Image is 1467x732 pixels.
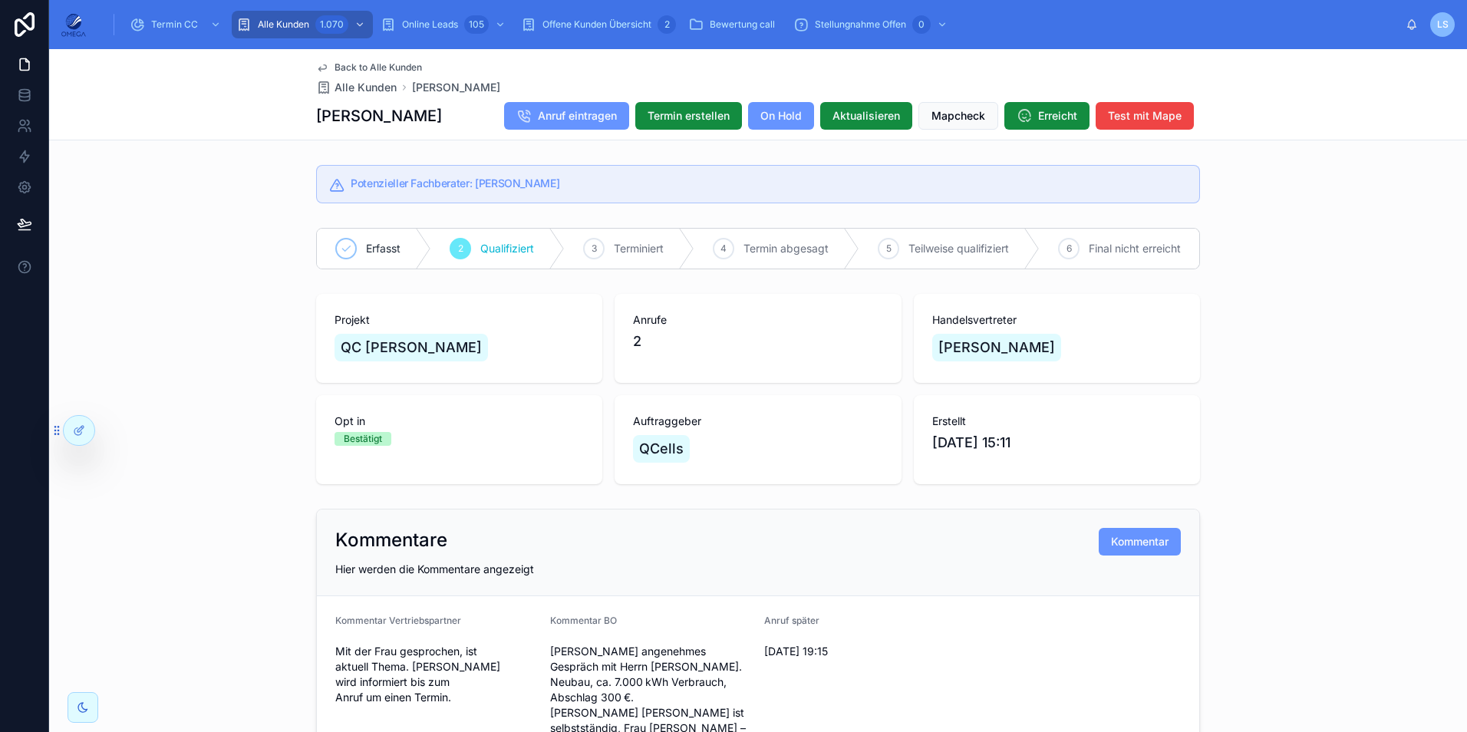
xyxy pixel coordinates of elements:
[832,108,900,124] span: Aktualisieren
[918,102,998,130] button: Mapcheck
[315,15,348,34] div: 1.070
[480,241,534,256] span: Qualifiziert
[614,241,664,256] span: Terminiert
[710,18,775,31] span: Bewertung call
[376,11,513,38] a: Online Leads105
[908,241,1009,256] span: Teilweise qualifiziert
[61,12,86,37] img: App logo
[335,312,584,328] span: Projekt
[98,8,1406,41] div: scrollable content
[760,108,802,124] span: On Hold
[412,80,500,95] a: [PERSON_NAME]
[538,108,617,124] span: Anruf eintragen
[789,11,955,38] a: Stellungnahme Offen0
[351,178,1187,189] h5: Potenzieller Fachberater: Christoph Held
[932,432,1182,453] span: [DATE] 15:11
[1096,102,1194,130] button: Test mit Mape
[341,337,482,358] span: QC [PERSON_NAME]
[316,80,397,95] a: Alle Kunden
[258,18,309,31] span: Alle Kunden
[335,414,584,429] span: Opt in
[316,61,422,74] a: Back to Alle Kunden
[633,331,641,352] span: 2
[1437,18,1449,31] span: LS
[1066,242,1072,255] span: 6
[932,414,1182,429] span: Erstellt
[912,15,931,34] div: 0
[550,615,617,626] span: Kommentar BO
[938,337,1055,358] span: [PERSON_NAME]
[932,312,1182,328] span: Handelsvertreter
[748,102,814,130] button: On Hold
[335,80,397,95] span: Alle Kunden
[1108,108,1182,124] span: Test mit Mape
[1038,108,1077,124] span: Erreicht
[335,644,538,705] span: Mit der Frau gesprochen, ist aktuell Thema. [PERSON_NAME] wird informiert bis zum Anruf um einen ...
[931,108,985,124] span: Mapcheck
[316,105,442,127] h1: [PERSON_NAME]
[639,438,684,460] span: QCells
[1089,241,1181,256] span: Final nicht erreicht
[633,312,882,328] span: Anrufe
[335,562,534,575] span: Hier werden die Kommentare angezeigt
[684,11,786,38] a: Bewertung call
[648,108,730,124] span: Termin erstellen
[1004,102,1090,130] button: Erreicht
[720,242,727,255] span: 4
[635,102,742,130] button: Termin erstellen
[764,615,819,626] span: Anruf später
[820,102,912,130] button: Aktualisieren
[464,15,489,34] div: 105
[743,241,829,256] span: Termin abgesagt
[366,241,401,256] span: Erfasst
[1099,528,1181,556] button: Kommentar
[335,615,461,626] span: Kommentar Vertriebspartner
[764,644,967,659] span: [DATE] 19:15
[592,242,597,255] span: 3
[344,432,382,446] div: Bestätigt
[658,15,676,34] div: 2
[633,414,882,429] span: Auftraggeber
[232,11,373,38] a: Alle Kunden1.070
[886,242,892,255] span: 5
[1111,534,1169,549] span: Kommentar
[815,18,906,31] span: Stellungnahme Offen
[125,11,229,38] a: Termin CC
[542,18,651,31] span: Offene Kunden Übersicht
[402,18,458,31] span: Online Leads
[151,18,198,31] span: Termin CC
[516,11,681,38] a: Offene Kunden Übersicht2
[458,242,463,255] span: 2
[504,102,629,130] button: Anruf eintragen
[335,61,422,74] span: Back to Alle Kunden
[335,528,447,552] h2: Kommentare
